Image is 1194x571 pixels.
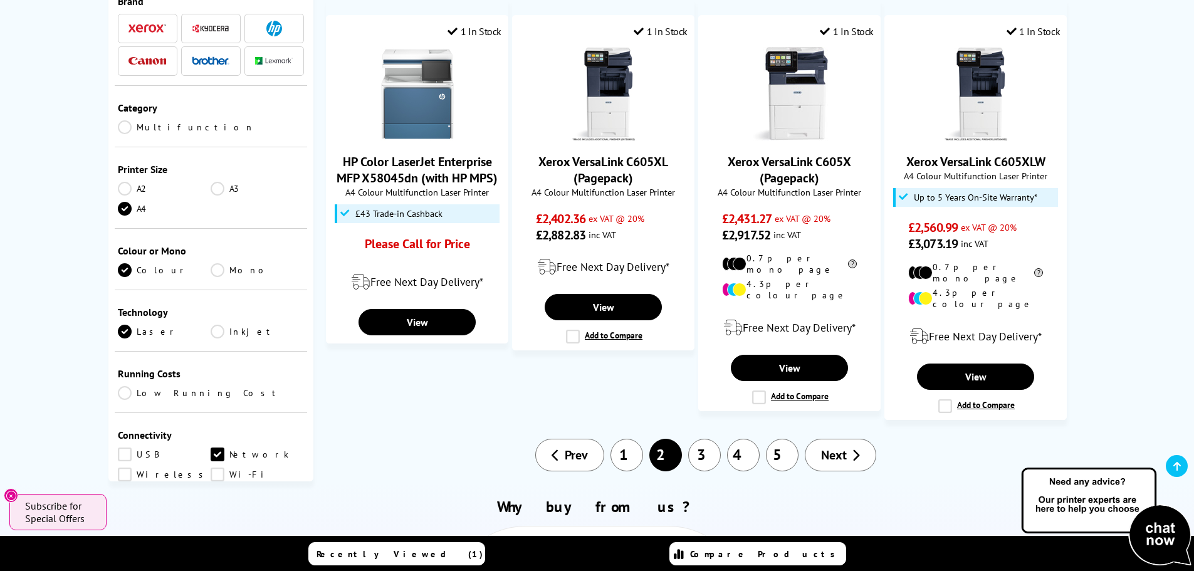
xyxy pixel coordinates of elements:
div: 1 In Stock [448,25,501,38]
a: View [917,364,1034,390]
div: modal_delivery [519,249,688,285]
span: ex VAT @ 20% [775,212,830,224]
li: 4.3p per colour page [722,278,857,301]
a: Multifunction [118,120,254,134]
div: Technology [118,306,305,318]
div: Connectivity [118,429,305,441]
img: Xerox VersaLink C605XL (Pagepack) [557,47,651,141]
a: Xerox VersaLink C605XLW [929,131,1023,144]
span: Up to 5 Years On-Site Warranty* [914,192,1037,202]
li: 4.3p per colour page [908,287,1043,310]
span: ex VAT @ 20% [961,221,1017,233]
a: A4 [118,202,211,216]
a: Low Running Cost [118,386,305,400]
span: Prev [565,447,588,463]
a: HP Color LaserJet Enterprise MFP X58045dn (with HP MPS) [337,154,498,186]
a: Network [211,448,304,461]
a: Inkjet [211,325,304,338]
span: Subscribe for Special Offers [25,500,94,525]
div: 1 In Stock [820,25,874,38]
a: Recently Viewed (1) [308,542,485,565]
span: inc VAT [773,229,801,241]
span: A4 Colour Multifunction Laser Printer [705,186,874,198]
img: Xerox VersaLink C605XLW [929,47,1023,141]
li: 0.7p per mono page [722,253,857,275]
span: inc VAT [961,238,988,249]
a: HP Color LaserJet Enterprise MFP X58045dn (with HP MPS) [370,131,464,144]
span: ex VAT @ 20% [589,212,644,224]
span: inc VAT [589,229,616,241]
a: Xerox VersaLink C605X (Pagepack) [743,131,837,144]
span: A4 Colour Multifunction Laser Printer [891,170,1060,182]
a: Laser [118,325,211,338]
a: A2 [118,182,211,196]
img: Xerox [128,24,166,33]
div: Running Costs [118,367,305,380]
a: Xerox VersaLink C605XL (Pagepack) [557,131,651,144]
a: 5 [766,439,799,471]
a: View [731,355,847,381]
a: A3 [211,182,304,196]
img: Brother [192,56,229,65]
a: USB [118,448,211,461]
a: Wi-Fi Direct [211,468,304,481]
span: £2,402.36 [536,211,585,227]
span: Recently Viewed (1) [317,548,483,560]
a: Next [805,439,876,471]
span: A4 Colour Multifunction Laser Printer [333,186,501,198]
label: Add to Compare [752,390,829,404]
span: Compare Products [690,548,842,560]
span: £2,431.27 [722,211,772,227]
img: HP Color LaserJet Enterprise MFP X58045dn (with HP MPS) [370,47,464,141]
div: Printer Size [118,163,305,175]
div: modal_delivery [333,265,501,300]
a: Xerox VersaLink C605XL (Pagepack) [538,154,668,186]
div: Category [118,102,305,114]
a: 3 [688,439,721,471]
label: Add to Compare [938,399,1015,413]
img: Canon [128,57,166,65]
span: £2,917.52 [722,227,770,243]
span: £2,882.83 [536,227,585,243]
a: Colour [118,263,211,277]
span: £43 Trade-in Cashback [355,209,443,219]
a: Lexmark [255,53,293,69]
a: 1 [610,439,643,471]
a: View [359,309,475,335]
a: Compare Products [669,542,846,565]
a: Kyocera [192,21,229,36]
label: Add to Compare [566,330,642,343]
a: Xerox [128,21,166,36]
div: 1 In Stock [1007,25,1060,38]
a: HP [255,21,293,36]
a: Mono [211,263,304,277]
span: £3,073.19 [908,236,958,252]
img: Open Live Chat window [1019,466,1194,568]
a: Xerox VersaLink C605X (Pagepack) [728,154,851,186]
div: modal_delivery [891,319,1060,354]
span: Next [821,447,847,463]
span: A4 Colour Multifunction Laser Printer [519,186,688,198]
img: Kyocera [192,24,229,33]
a: Prev [535,439,604,471]
a: View [545,294,661,320]
a: Wireless [118,468,211,481]
div: Colour or Mono [118,244,305,257]
a: 4 [727,439,760,471]
a: Xerox VersaLink C605XLW [906,154,1045,170]
img: HP [266,21,282,36]
button: Close [4,488,18,503]
div: Please Call for Price [350,236,484,258]
h2: Why buy from us? [132,497,1063,516]
a: Brother [192,53,229,69]
img: Lexmark [255,57,293,65]
div: 1 In Stock [634,25,688,38]
a: Canon [128,53,166,69]
img: Xerox VersaLink C605X (Pagepack) [743,47,837,141]
span: £2,560.99 [908,219,958,236]
div: modal_delivery [705,310,874,345]
li: 0.7p per mono page [908,261,1043,284]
